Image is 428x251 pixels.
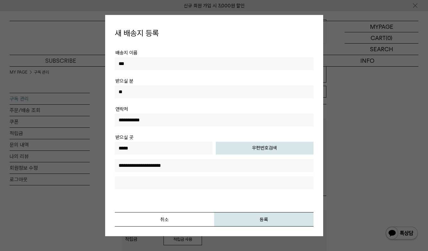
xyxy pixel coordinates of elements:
button: 등록 [214,212,314,226]
span: 연락처 [115,106,128,112]
span: 배송지 이름 [115,50,138,55]
span: 받으실 분 [115,78,133,84]
button: 우편번호검색 [216,142,314,154]
h1: 새 배송지 등록 [115,25,314,42]
button: 취소 [115,212,214,226]
span: 받으실 곳 [115,134,133,140]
